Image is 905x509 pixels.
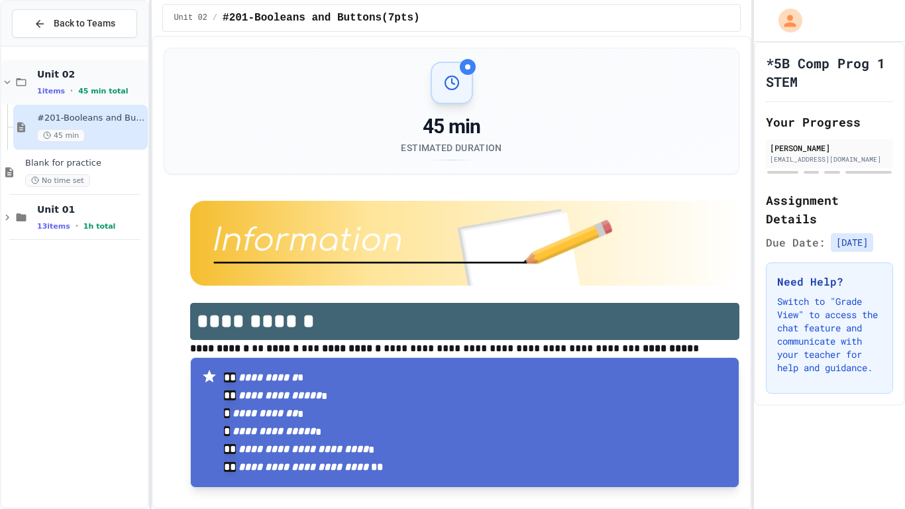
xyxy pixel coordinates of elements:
h1: *5B Comp Prog 1 STEM [766,54,893,91]
span: [DATE] [831,233,873,252]
span: 45 min total [78,87,128,95]
span: #201-Booleans and Buttons(7pts) [223,10,420,26]
div: Estimated Duration [401,141,502,154]
span: 13 items [37,222,70,231]
span: • [76,221,78,231]
span: • [70,85,73,96]
span: 1h total [83,222,116,231]
span: Unit 02 [37,68,145,80]
span: Due Date: [766,235,825,251]
div: [EMAIL_ADDRESS][DOMAIN_NAME] [770,154,889,164]
span: Unit 02 [174,13,207,23]
button: Back to Teams [12,9,137,38]
h2: Your Progress [766,113,893,131]
h3: Need Help? [777,274,882,290]
span: 45 min [37,129,85,142]
div: My Account [765,5,806,36]
span: Blank for practice [25,158,145,169]
span: #201-Booleans and Buttons(7pts) [37,113,145,124]
span: Back to Teams [54,17,115,30]
h2: Assignment Details [766,191,893,228]
div: 45 min [401,115,502,139]
div: [PERSON_NAME] [770,142,889,154]
span: Unit 01 [37,203,145,215]
span: / [213,13,217,23]
p: Switch to "Grade View" to access the chat feature and communicate with your teacher for help and ... [777,295,882,374]
span: 1 items [37,87,65,95]
span: No time set [25,174,90,187]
